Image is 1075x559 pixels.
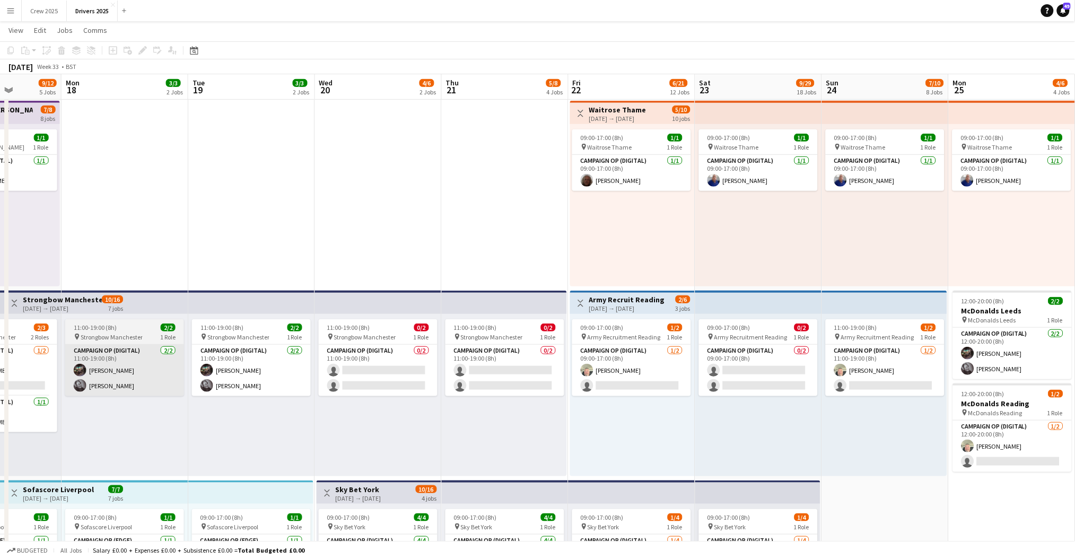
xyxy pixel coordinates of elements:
[707,513,750,521] span: 09:00-17:00 (8h)
[74,324,117,331] span: 11:00-19:00 (8h)
[841,143,886,151] span: Waitrose Thame
[193,78,205,88] span: Tue
[707,134,750,142] span: 09:00-17:00 (8h)
[319,78,333,88] span: Wed
[420,88,436,96] div: 2 Jobs
[74,513,117,521] span: 09:00-17:00 (8h)
[572,319,691,396] app-job-card: 09:00-17:00 (8h)1/2 Army Recruitment Reading1 RoleCampaign Op (Digital)1/209:00-17:00 (8h)[PERSON...
[319,345,438,396] app-card-role: Campaign Op (Digital)0/211:00-19:00 (8h)
[287,333,302,341] span: 1 Role
[540,523,556,531] span: 1 Role
[35,63,62,71] span: Week 33
[1053,79,1068,87] span: 4/6
[1054,88,1070,96] div: 4 Jobs
[588,333,661,341] span: Army Recruitment Reading
[1047,143,1063,151] span: 1 Role
[81,333,143,341] span: Strongbow Manchester
[797,88,817,96] div: 18 Jobs
[953,291,1072,379] app-job-card: 12:00-20:00 (8h)2/2McDonalds Leeds McDonalds Leeds1 RoleCampaign Op (Digital)2/212:00-20:00 (8h)[...
[699,319,818,396] app-job-card: 09:00-17:00 (8h)0/2 Army Recruitment Reading1 RoleCampaign Op (Digital)0/209:00-17:00 (8h)
[953,399,1072,408] h3: McDonalds Reading
[167,88,183,96] div: 2 Jobs
[589,295,665,304] h3: Army Recruit Reading
[23,485,94,494] h3: Sofascore Liverpool
[962,297,1004,305] span: 12:00-20:00 (8h)
[794,324,809,331] span: 0/2
[200,324,243,331] span: 11:00-19:00 (8h)
[670,79,688,87] span: 6/21
[30,23,50,37] a: Edit
[581,134,624,142] span: 09:00-17:00 (8h)
[39,79,57,87] span: 9/12
[108,303,123,312] div: 7 jobs
[699,155,818,191] app-card-role: Campaign Op (Digital)1/109:00-17:00 (8h)[PERSON_NAME]
[714,333,788,341] span: Army Recruitment Reading
[319,319,438,396] div: 11:00-19:00 (8h)0/2 Strongbow Manchester1 RoleCampaign Op (Digital)0/211:00-19:00 (8h)
[953,383,1072,472] div: 12:00-20:00 (8h)1/2McDonalds Reading McDonalds Reading1 RoleCampaign Op (Digital)1/212:00-20:00 (...
[327,324,370,331] span: 11:00-19:00 (8h)
[794,333,809,341] span: 1 Role
[581,513,624,521] span: 09:00-17:00 (8h)
[34,513,49,521] span: 1/1
[572,345,691,396] app-card-role: Campaign Op (Digital)1/209:00-17:00 (8h)[PERSON_NAME]
[444,84,459,96] span: 21
[238,546,304,554] span: Total Budgeted £0.00
[797,79,815,87] span: 9/29
[572,129,691,191] app-job-card: 09:00-17:00 (8h)1/1 Waitrose Thame1 RoleCampaign Op (Digital)1/109:00-17:00 (8h)[PERSON_NAME]
[79,23,111,37] a: Comms
[327,513,370,521] span: 09:00-17:00 (8h)
[707,324,750,331] span: 09:00-17:00 (8h)
[23,494,94,502] div: [DATE] → [DATE]
[571,84,581,96] span: 22
[588,523,619,531] span: Sky Bet York
[200,513,243,521] span: 09:00-17:00 (8h)
[961,134,1004,142] span: 09:00-17:00 (8h)
[834,134,877,142] span: 09:00-17:00 (8h)
[952,155,1071,191] app-card-role: Campaign Op (Digital)1/109:00-17:00 (8h)[PERSON_NAME]
[573,78,581,88] span: Fri
[588,143,632,151] span: Waitrose Thame
[8,25,23,35] span: View
[589,304,665,312] div: [DATE] → [DATE]
[667,333,683,341] span: 1 Role
[952,129,1071,191] app-job-card: 09:00-17:00 (8h)1/1 Waitrose Thame1 RoleCampaign Op (Digital)1/109:00-17:00 (8h)[PERSON_NAME]
[676,295,691,303] span: 2/6
[826,129,945,191] div: 09:00-17:00 (8h)1/1 Waitrose Thame1 RoleCampaign Op (Digital)1/109:00-17:00 (8h)[PERSON_NAME]
[667,143,683,151] span: 1 Role
[336,485,381,494] h3: Sky Bet York
[699,129,818,191] app-job-card: 09:00-17:00 (8h)1/1 Waitrose Thame1 RoleCampaign Op (Digital)1/109:00-17:00 (8h)[PERSON_NAME]
[414,324,429,331] span: 0/2
[834,324,877,331] span: 11:00-19:00 (8h)
[589,105,646,115] h3: Waitrose Thame
[41,113,56,123] div: 8 jobs
[161,513,176,521] span: 1/1
[968,409,1022,417] span: McDonalds Reading
[57,25,73,35] span: Jobs
[66,63,76,71] div: BST
[1048,409,1063,417] span: 1 Role
[446,78,459,88] span: Thu
[541,513,556,521] span: 4/4
[547,88,563,96] div: 4 Jobs
[336,494,381,502] div: [DATE] → [DATE]
[794,523,809,531] span: 1 Role
[31,333,49,341] span: 2 Roles
[953,328,1072,379] app-card-role: Campaign Op (Digital)2/212:00-20:00 (8h)[PERSON_NAME][PERSON_NAME]
[1048,134,1063,142] span: 1/1
[160,523,176,531] span: 1 Role
[676,303,691,312] div: 3 jobs
[58,546,84,554] span: All jobs
[334,523,366,531] span: Sky Bet York
[794,134,809,142] span: 1/1
[416,485,437,493] span: 10/16
[65,319,184,396] div: 11:00-19:00 (8h)2/2 Strongbow Manchester1 RoleCampaign Op (Digital)2/211:00-19:00 (8h)[PERSON_NAM...
[287,324,302,331] span: 2/2
[589,115,646,123] div: [DATE] → [DATE]
[927,88,943,96] div: 8 Jobs
[794,513,809,521] span: 1/4
[672,106,691,113] span: 5/10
